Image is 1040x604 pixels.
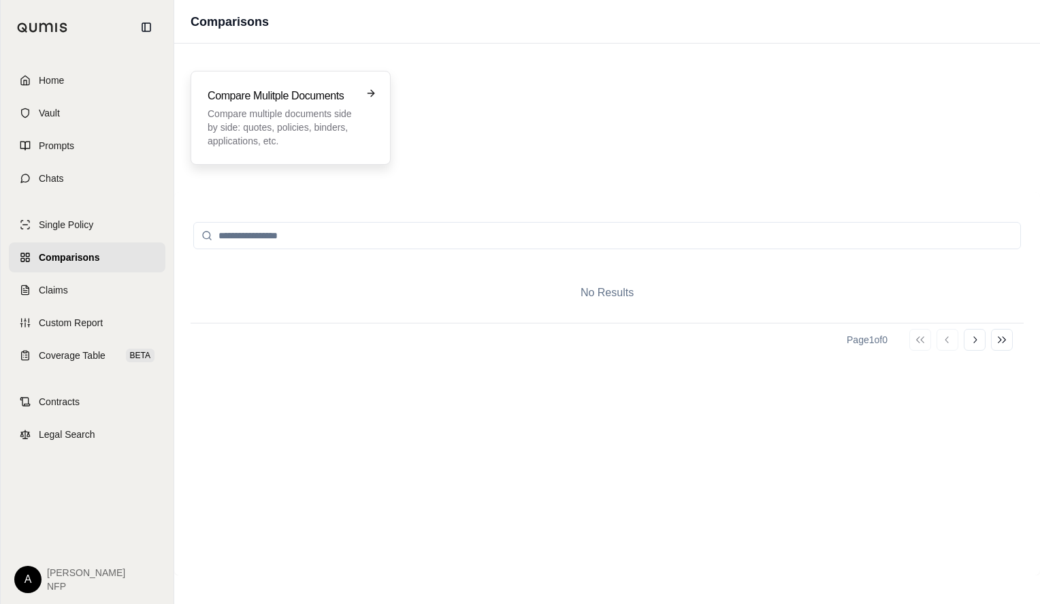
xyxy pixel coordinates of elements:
[39,106,60,120] span: Vault
[17,22,68,33] img: Qumis Logo
[39,283,68,297] span: Claims
[208,88,355,104] h3: Compare Mulitple Documents
[39,316,103,330] span: Custom Report
[208,107,355,148] p: Compare multiple documents side by side: quotes, policies, binders, applications, etc.
[9,65,165,95] a: Home
[14,566,42,593] div: A
[39,395,80,409] span: Contracts
[39,218,93,232] span: Single Policy
[191,263,1024,323] div: No Results
[9,98,165,128] a: Vault
[9,419,165,449] a: Legal Search
[135,16,157,38] button: Collapse sidebar
[39,74,64,87] span: Home
[39,251,99,264] span: Comparisons
[39,428,95,441] span: Legal Search
[39,172,64,185] span: Chats
[9,275,165,305] a: Claims
[9,210,165,240] a: Single Policy
[47,566,125,579] span: [PERSON_NAME]
[39,349,105,362] span: Coverage Table
[191,12,269,31] h1: Comparisons
[9,131,165,161] a: Prompts
[847,333,888,347] div: Page 1 of 0
[39,139,74,153] span: Prompts
[126,349,155,362] span: BETA
[9,387,165,417] a: Contracts
[9,340,165,370] a: Coverage TableBETA
[9,163,165,193] a: Chats
[9,242,165,272] a: Comparisons
[9,308,165,338] a: Custom Report
[47,579,125,593] span: NFP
